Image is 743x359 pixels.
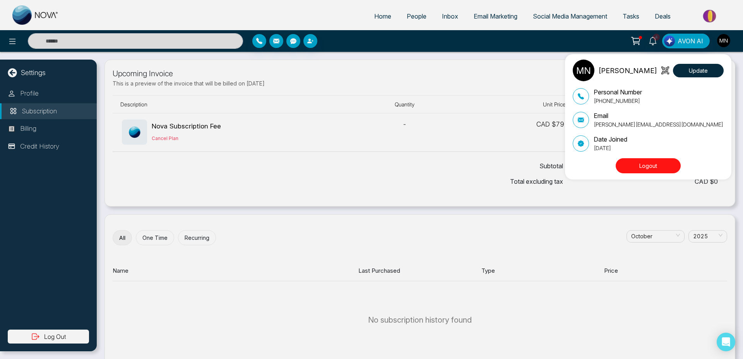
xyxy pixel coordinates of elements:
[673,64,724,77] button: Update
[594,135,627,144] p: Date Joined
[594,97,642,105] p: [PHONE_NUMBER]
[598,65,657,76] p: [PERSON_NAME]
[594,87,642,97] p: Personal Number
[594,111,723,120] p: Email
[594,120,723,128] p: [PERSON_NAME][EMAIL_ADDRESS][DOMAIN_NAME]
[616,158,681,173] button: Logout
[594,144,627,152] p: [DATE]
[717,333,735,351] div: Open Intercom Messenger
